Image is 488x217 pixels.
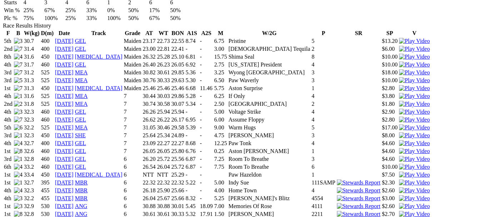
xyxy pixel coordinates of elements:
a: View replay [399,179,430,186]
th: V [399,30,430,37]
a: [DATE] [55,156,74,162]
td: 5.75 [214,85,227,92]
a: [DATE] [55,124,74,130]
td: Voltage Strike [228,108,310,115]
td: 6.81 [185,53,199,60]
td: 0% [107,7,127,14]
a: Watch Replay on Watchdog [399,46,430,52]
a: [DATE] [55,69,74,75]
th: A1S [185,30,199,37]
a: Watch Replay on Watchdog [399,93,430,99]
td: $18.00 [382,69,398,76]
img: 3 [14,195,23,202]
td: 15.75 [214,53,227,60]
img: Play Video [399,54,430,60]
td: 11.46 [199,85,213,92]
img: 7 [14,85,23,92]
td: 67% [149,15,169,22]
td: Maiden [124,45,142,53]
td: 26.26 [142,108,156,115]
img: Play Video [399,203,430,209]
td: 67% [44,7,64,14]
img: 1 [14,132,23,139]
a: [DATE] [55,172,74,178]
td: 25% [65,7,85,14]
td: 4 [311,93,335,100]
a: [DATE] [55,148,74,154]
img: Play Video [399,46,430,52]
a: Watch Replay on Watchdog [399,124,430,130]
a: [DATE] [55,46,74,52]
th: P [311,30,335,37]
td: 8.74 [185,38,199,45]
img: 5 [14,77,23,84]
a: Watch Replay on Watchdog [399,61,430,68]
a: [DATE] [55,195,74,201]
td: 30.61 [156,69,170,76]
img: Play Video [399,61,430,68]
td: 7 [124,116,142,123]
td: 4 [311,108,335,115]
img: Play Video [399,117,430,123]
td: 400 [41,38,54,45]
td: Paw Waverly [228,77,310,84]
td: 22.73 [156,38,170,45]
td: Maiden [124,85,142,92]
img: Play Video [399,69,430,76]
a: [DATE] [55,109,74,115]
img: 7 [14,117,23,123]
a: GEL [75,46,86,52]
a: [DATE] [55,77,74,83]
a: GEL [75,109,86,115]
td: 7 [124,93,142,100]
th: M [214,30,227,37]
td: 3 [311,69,335,76]
a: ANG [75,203,88,209]
td: - [199,61,213,68]
td: 3rd [4,77,13,84]
td: 25.94 [171,108,184,115]
a: [DATE] [55,164,74,170]
a: GEL [75,148,86,154]
td: 5 [311,38,335,45]
td: 50% [128,7,148,14]
a: GEL [75,164,86,170]
img: 1 [14,156,23,162]
a: MEA [75,124,88,130]
td: $13.20 [382,38,398,45]
td: 31.3 [24,85,40,92]
a: SHE [75,132,86,138]
a: [DATE] [55,38,74,44]
td: 50% [170,7,190,14]
th: W/2G [228,30,310,37]
a: ANG [75,211,88,217]
td: 31.6 [24,53,40,60]
td: $3.80 [382,93,398,100]
a: Watch Replay on Watchdog [399,148,430,154]
img: 8 [14,148,23,154]
td: 525 [41,69,54,76]
th: AT [142,30,156,37]
a: GEL [75,38,86,44]
td: 5.30 [185,77,199,84]
td: - [199,108,213,115]
a: [DATE] [55,101,74,107]
a: Watch Replay on Watchdog [399,164,430,170]
td: 31.4 [24,45,40,53]
td: Maiden [124,77,142,84]
td: 450 [41,85,54,92]
img: Play Video [399,156,430,162]
td: 525 [41,100,54,108]
a: [DATE] [55,93,74,99]
td: 26.23 [156,61,170,68]
td: 22.81 [156,45,170,53]
a: GEL [75,140,86,146]
img: Play Video [399,85,430,92]
img: Play Video [399,38,430,44]
th: Date [55,30,74,37]
td: 30.58 [156,100,170,108]
td: 2 [311,45,335,53]
img: Stewards Report [337,195,380,202]
img: Stewards Report [337,187,380,194]
td: 25% [23,7,44,14]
